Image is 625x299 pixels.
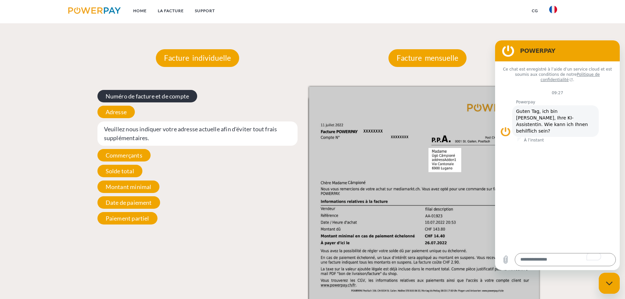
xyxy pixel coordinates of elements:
p: Facture individuelle [156,49,239,67]
img: logo-powerpay.svg [68,7,121,14]
span: Solde total [97,165,142,177]
iframe: Bouton de lancement de la fenêtre de messagerie, conversation en cours [599,273,620,294]
span: Veuillez nous indiquer votre adresse actuelle afin d'éviter tout frais supplémentaires. [97,121,298,146]
span: Date de paiement [97,196,160,209]
span: Commerçants [97,149,151,161]
span: Numéro de facture et de compte [97,90,197,102]
a: Home [128,5,152,17]
p: Facture mensuelle [388,49,467,67]
a: CG [526,5,544,17]
iframe: To enrich screen reader interactions, please activate Accessibility in Grammarly extension settings [495,40,620,270]
span: Adresse [97,106,135,118]
span: Paiement partiel [97,212,157,224]
a: LA FACTURE [152,5,189,17]
img: fr [549,6,557,13]
span: Montant minimal [97,181,160,193]
a: Support [189,5,220,17]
